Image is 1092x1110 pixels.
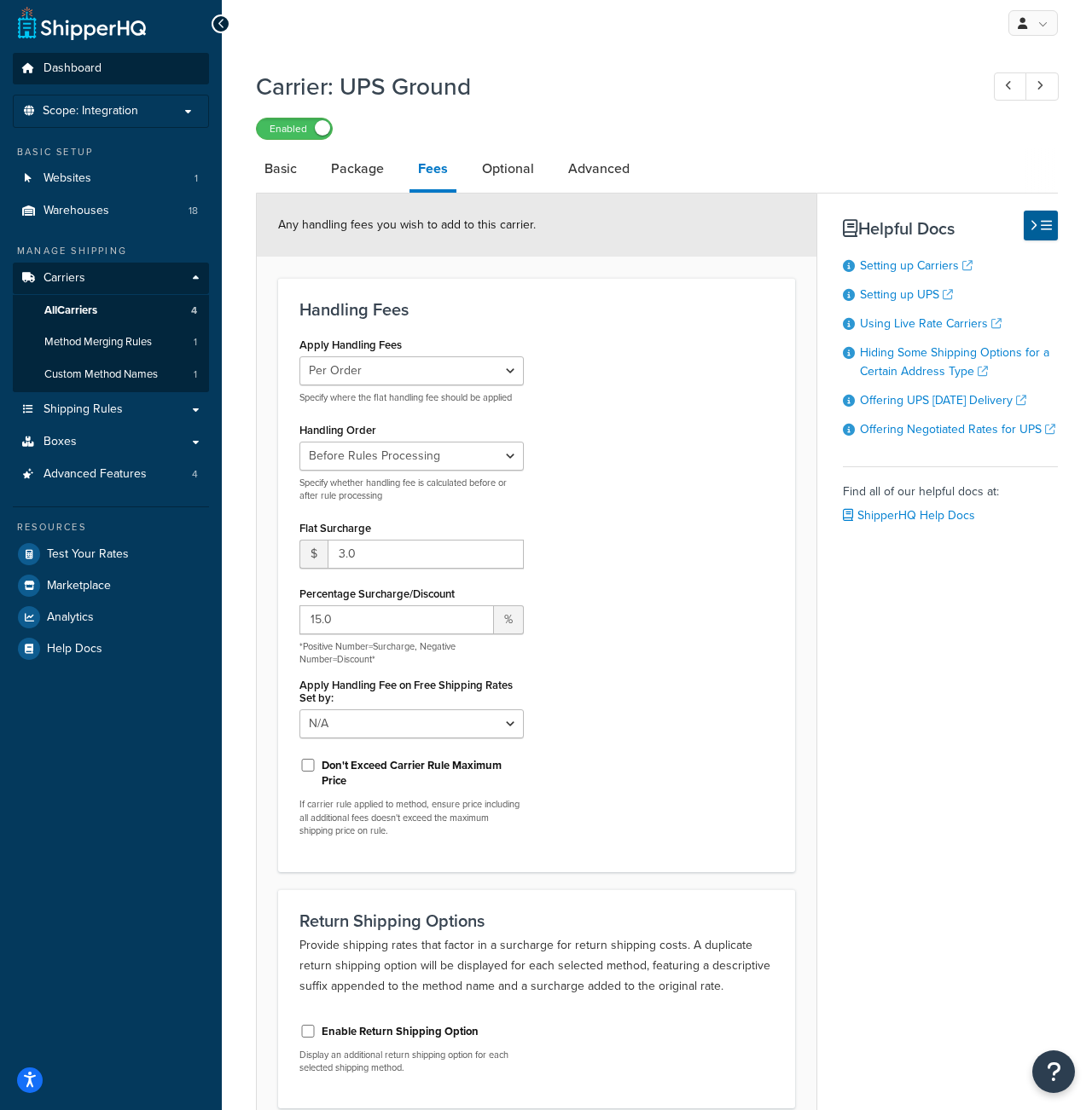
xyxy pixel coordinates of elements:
[13,539,209,569] a: Test Your Rates
[13,195,209,227] a: Warehouses18
[299,587,455,600] label: Percentage Surcharge/Discount
[299,798,524,837] p: If carrier rule applied to method, ensure price including all additional fees doesn't exceed the ...
[13,163,209,194] a: Websites1
[13,633,209,664] a: Help Docs
[409,148,456,193] a: Fees
[299,935,774,997] p: Provide shipping rates that factor in a surcharge for return shipping costs. A duplicate return s...
[47,642,102,656] span: Help Docs
[44,435,77,449] span: Boxes
[195,171,198,186] span: 1
[560,148,638,189] a: Advanced
[299,424,376,436] label: Handling Order
[299,640,524,667] p: *Positive Number=Surcharge, Negative Number=Discount*
[299,679,524,704] label: Apply Handling Fee on Free Shipping Rates Set by:
[860,286,953,304] a: Setting up UPS
[47,579,111,593] span: Marketplace
[44,171,91,186] span: Websites
[194,367,197,382] span: 1
[192,467,198,482] span: 4
[44,204,109,218] span: Warehouses
[299,1049,524,1075] p: Display an additional return shipping option for each selected shipping method.
[322,148,392,189] a: Package
[13,602,209,633] a: Analytics
[13,426,209,458] a: Boxes
[494,605,524,634] span: %
[44,367,158,382] span: Custom Method Names
[44,402,123,417] span: Shipping Rules
[860,391,1026,409] a: Offering UPS [DATE] Delivery
[299,391,524,404] p: Specify where the flat handling fee should be applied
[44,271,85,286] span: Carriers
[13,163,209,194] li: Websites
[256,70,962,103] h1: Carrier: UPS Ground
[13,359,209,390] li: Custom Method Names
[299,338,402,351] label: Apply Handling Fees
[44,335,152,350] span: Method Merging Rules
[191,304,197,318] span: 4
[189,204,198,218] span: 18
[13,53,209,84] a: Dashboard
[13,295,209,327] a: AllCarriers4
[47,547,129,562] span: Test Your Rates
[13,327,209,358] a: Method Merging Rules1
[256,148,305,189] a: Basic
[299,300,774,319] h3: Handling Fees
[13,520,209,535] div: Resources
[278,216,536,234] span: Any handling fees you wish to add to this carrier.
[843,506,975,524] a: ShipperHQ Help Docs
[322,1024,479,1039] label: Enable Return Shipping Option
[13,394,209,425] a: Shipping Rules
[860,420,1055,438] a: Offering Negotiated Rates for UPS
[194,335,197,350] span: 1
[13,570,209,601] a: Marketplace
[843,219,1058,238] h3: Helpful Docs
[47,610,94,625] span: Analytics
[860,257,973,275] a: Setting up Carriers
[1025,72,1059,101] a: Next Record
[1024,211,1058,240] button: Hide Help Docs
[299,911,774,930] h3: Return Shipping Options
[13,263,209,294] a: Carriers
[860,315,1002,332] a: Using Live Rate Carriers
[1032,1050,1075,1093] button: Open Resource Center
[13,459,209,490] li: Advanced Features
[44,304,97,318] span: All Carriers
[299,477,524,503] p: Specify whether handling fee is calculated before or after rule processing
[299,522,371,535] label: Flat Surcharge
[860,344,1049,380] a: Hiding Some Shipping Options for a Certain Address Type
[322,758,524,789] label: Don't Exceed Carrier Rule Maximum Price
[13,459,209,490] a: Advanced Features4
[257,119,332,139] label: Enabled
[43,104,138,119] span: Scope: Integration
[44,467,147,482] span: Advanced Features
[473,148,543,189] a: Optional
[44,61,102,76] span: Dashboard
[13,244,209,258] div: Manage Shipping
[299,540,328,569] span: $
[13,263,209,392] li: Carriers
[13,359,209,390] a: Custom Method Names1
[13,145,209,159] div: Basic Setup
[13,327,209,358] li: Method Merging Rules
[994,72,1027,101] a: Previous Record
[843,466,1058,528] div: Find all of our helpful docs at:
[13,195,209,227] li: Warehouses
